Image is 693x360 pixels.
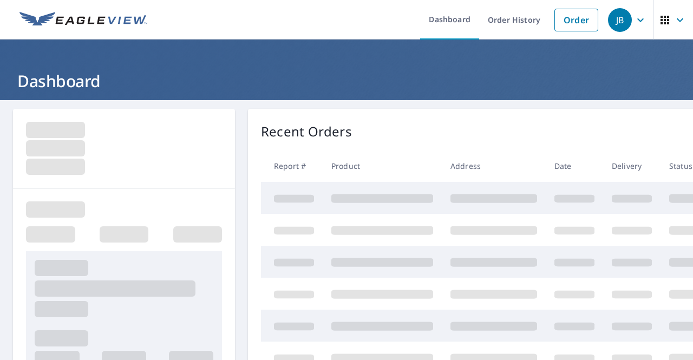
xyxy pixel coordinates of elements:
th: Delivery [603,150,661,182]
th: Product [323,150,442,182]
h1: Dashboard [13,70,680,92]
th: Date [546,150,603,182]
img: EV Logo [19,12,147,28]
p: Recent Orders [261,122,352,141]
a: Order [554,9,598,31]
div: JB [608,8,632,32]
th: Report # [261,150,323,182]
th: Address [442,150,546,182]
